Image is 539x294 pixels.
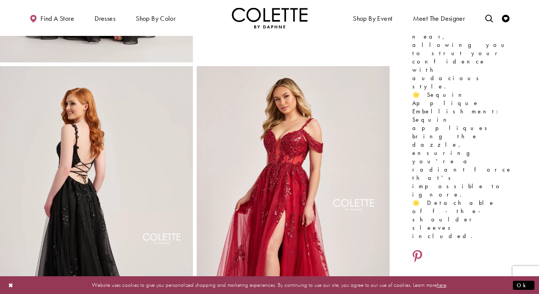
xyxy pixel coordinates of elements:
[412,199,513,240] p: 🌟 Detachable off-the-shoulder sleeves included.
[54,280,485,290] p: Website uses cookies to give you personalized shopping and marketing experiences. By continuing t...
[40,15,74,22] span: Find a store
[95,15,115,22] span: Dresses
[5,279,17,292] button: Close Dialog
[500,8,511,28] a: Check Wishlist
[136,15,176,22] span: Shop by color
[232,8,308,28] img: Colette by Daphne
[28,8,76,28] a: Find a store
[513,280,534,290] button: Submit Dialog
[413,15,465,22] span: Meet the designer
[93,8,117,28] span: Dresses
[412,250,423,264] a: Share using Pinterest - Opens in new tab
[353,15,392,22] span: Shop By Event
[483,8,495,28] a: Toggle search
[437,281,446,289] a: here
[351,8,394,28] span: Shop By Event
[411,8,467,28] a: Meet the designer
[232,8,308,28] a: Visit Home Page
[134,8,177,28] span: Shop by color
